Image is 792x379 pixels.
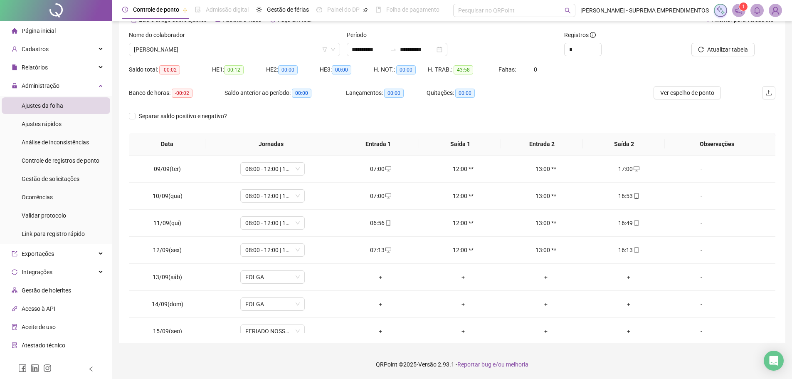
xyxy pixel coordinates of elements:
span: -00:02 [159,65,180,74]
span: upload [765,89,772,96]
div: HE 3: [320,65,374,74]
img: 85901 [769,4,782,17]
span: FOLGA [245,298,300,310]
th: Entrada 1 [337,133,419,156]
div: - [677,218,726,228]
div: - [677,327,726,336]
span: filter [322,47,327,52]
span: search [565,7,571,14]
th: Observações [665,133,769,156]
th: Data [129,133,205,156]
span: 00:00 [332,65,351,74]
span: user-add [12,46,17,52]
span: Análise de inconsistências [22,139,89,146]
button: Atualizar tabela [691,43,755,56]
div: 07:13 [346,245,415,255]
div: + [346,300,415,309]
th: Entrada 2 [501,133,583,156]
span: FERIADO NOSSA SENHORA DAS DORES-MUNICIPAL [245,325,300,337]
div: H. NOT.: [374,65,428,74]
div: Quitações: [427,88,507,98]
span: 43:58 [454,65,473,74]
span: pushpin [183,7,188,12]
span: 09/09(ter) [154,166,181,172]
div: Banco de horas: [129,88,225,98]
span: home [12,28,17,34]
span: instagram [43,364,52,372]
div: + [429,327,498,336]
span: Separar saldo positivo e negativo? [136,111,230,121]
span: Gestão de férias [267,6,309,13]
span: Observações [671,139,762,149]
span: 13/09(sáb) [153,274,182,280]
span: Painel do DP [327,6,360,13]
span: Ajustes da folha [22,102,63,109]
th: Jornadas [205,133,337,156]
span: left [88,366,94,372]
span: Ajustes rápidos [22,121,62,127]
div: - [677,245,726,255]
div: 16:53 [594,191,664,201]
div: HE 1: [212,65,266,74]
div: 16:13 [594,245,664,255]
span: Gestão de holerites [22,287,71,294]
span: 00:00 [455,89,475,98]
span: solution [12,342,17,348]
span: mobile [633,220,639,226]
span: reload [698,47,704,52]
div: Saldo total: [129,65,212,74]
label: Nome do colaborador [129,30,190,40]
span: 00:00 [278,65,298,74]
div: - [677,164,726,173]
span: 08:00 - 12:00 | 12:30 - 17:30 [245,217,300,229]
div: + [594,300,664,309]
label: Período [347,30,372,40]
div: + [594,272,664,282]
div: + [346,272,415,282]
div: + [511,272,581,282]
div: + [511,327,581,336]
span: facebook [18,364,27,372]
span: api [12,306,17,312]
span: Exportações [22,250,54,257]
div: - [677,191,726,201]
span: 00:00 [384,89,404,98]
div: H. TRAB.: [428,65,498,74]
span: sun [256,7,262,12]
span: Relatórios [22,64,48,71]
span: 10/09(qua) [153,193,183,199]
span: Versão [418,361,437,368]
img: sparkle-icon.fc2bf0ac1784a2077858766a79e2daf3.svg [716,6,725,15]
span: clock-circle [122,7,128,12]
span: Gestão de solicitações [22,176,79,182]
span: Aceite de uso [22,324,56,330]
div: 17:00 [594,164,664,173]
span: Controle de ponto [133,6,179,13]
span: dashboard [316,7,322,12]
span: bell [753,7,761,14]
span: Cadastros [22,46,49,52]
span: Controle de registros de ponto [22,157,99,164]
span: book [375,7,381,12]
span: 08:00 - 12:00 | 12:30 - 17:30 [245,190,300,202]
div: + [346,327,415,336]
div: 16:49 [594,218,664,228]
footer: QRPoint © 2025 - 2.93.1 - [112,350,792,379]
div: + [594,327,664,336]
div: - [677,300,726,309]
div: Open Intercom Messenger [764,351,784,371]
span: 11/09(qui) [153,220,181,226]
span: swap-right [390,46,397,53]
div: + [429,300,498,309]
span: desktop [385,247,391,253]
div: Lançamentos: [346,88,427,98]
span: FOLGA [245,271,300,283]
span: mobile [385,220,391,226]
span: Reportar bug e/ou melhoria [457,361,528,368]
span: Folha de pagamento [386,6,439,13]
span: 08:00 - 12:00 | 12:30 - 17:30 [245,163,300,175]
span: Atualizar tabela [707,45,748,54]
div: 07:00 [346,191,415,201]
span: lock [12,83,17,89]
span: 00:00 [292,89,311,98]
